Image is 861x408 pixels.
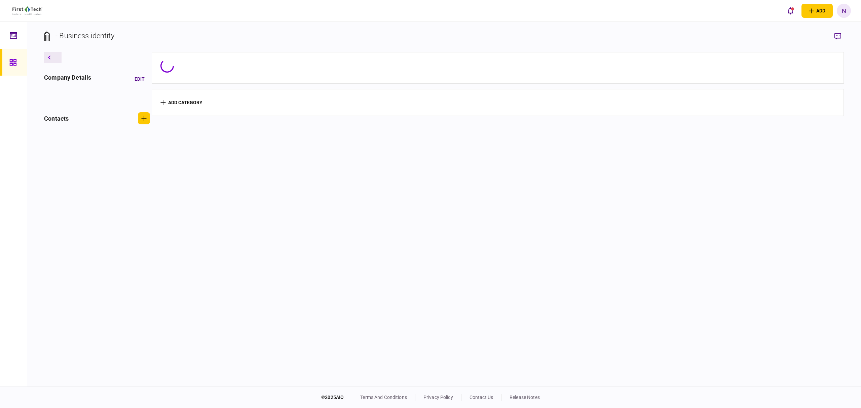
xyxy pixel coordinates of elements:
[55,30,114,41] div: - Business identity
[360,395,407,400] a: terms and conditions
[510,395,540,400] a: release notes
[129,73,150,85] button: Edit
[801,4,833,18] button: open adding identity options
[783,4,797,18] button: open notifications list
[44,73,91,85] div: company details
[160,100,202,105] button: add category
[12,6,42,15] img: client company logo
[44,114,69,123] div: contacts
[321,394,352,401] div: © 2025 AIO
[837,4,851,18] button: N
[423,395,453,400] a: privacy policy
[470,395,493,400] a: contact us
